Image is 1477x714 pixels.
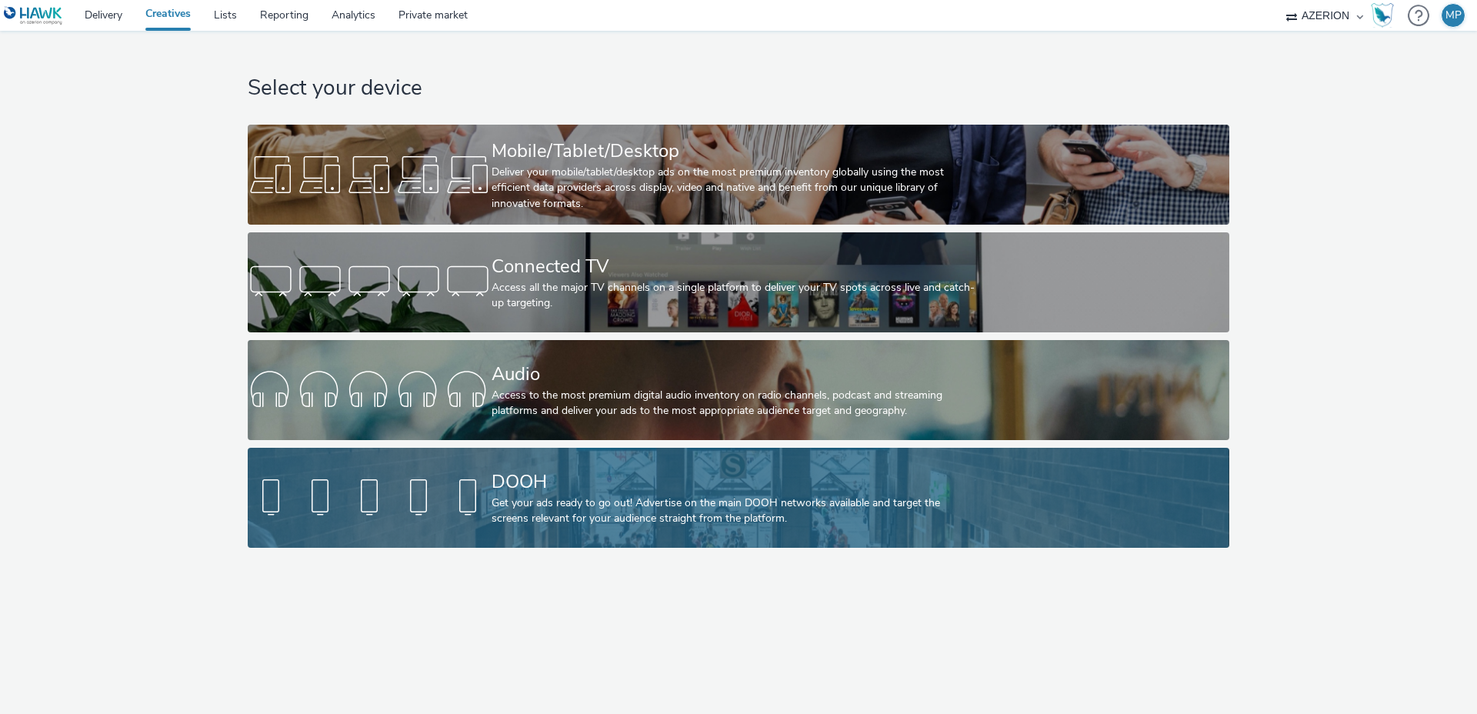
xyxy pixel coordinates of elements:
h1: Select your device [248,74,1229,103]
a: Hawk Academy [1371,3,1400,28]
img: undefined Logo [4,6,63,25]
img: Hawk Academy [1371,3,1394,28]
a: AudioAccess to the most premium digital audio inventory on radio channels, podcast and streaming ... [248,340,1229,440]
div: Get your ads ready to go out! Advertise on the main DOOH networks available and target the screen... [492,495,979,527]
div: Mobile/Tablet/Desktop [492,138,979,165]
a: Connected TVAccess all the major TV channels on a single platform to deliver your TV spots across... [248,232,1229,332]
div: Access all the major TV channels on a single platform to deliver your TV spots across live and ca... [492,280,979,312]
div: DOOH [492,469,979,495]
a: Mobile/Tablet/DesktopDeliver your mobile/tablet/desktop ads on the most premium inventory globall... [248,125,1229,225]
div: Audio [492,361,979,388]
div: Deliver your mobile/tablet/desktop ads on the most premium inventory globally using the most effi... [492,165,979,212]
div: Connected TV [492,253,979,280]
div: Access to the most premium digital audio inventory on radio channels, podcast and streaming platf... [492,388,979,419]
a: DOOHGet your ads ready to go out! Advertise on the main DOOH networks available and target the sc... [248,448,1229,548]
div: MP [1445,4,1462,27]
